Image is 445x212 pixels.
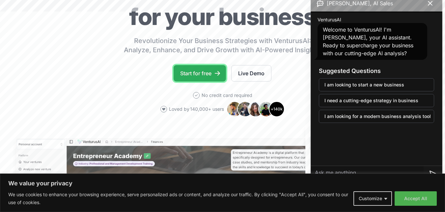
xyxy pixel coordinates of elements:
button: I need a cutting-edge strategy in business [319,94,434,107]
button: I am looking to start a new business [319,78,434,91]
a: Start for free [174,65,226,82]
p: We use cookies to enhance your browsing experience, serve personalized ads or content, and analyz... [8,191,348,206]
img: Avatar 2 [237,101,253,117]
button: Customize [353,191,392,206]
p: We value your privacy [8,179,437,187]
button: I am looking for a modern business analysis tool [319,110,434,123]
span: VenturusAI [318,16,341,23]
h3: Suggested Questions [319,66,434,76]
span: Welcome to VenturusAI! I'm [PERSON_NAME], your AI assistant. Ready to supercharge your business w... [323,26,413,57]
img: Avatar 3 [248,101,264,117]
img: Avatar 1 [227,101,242,117]
a: Live Demo [231,65,271,82]
img: Avatar 4 [258,101,274,117]
button: Accept All [395,191,437,206]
